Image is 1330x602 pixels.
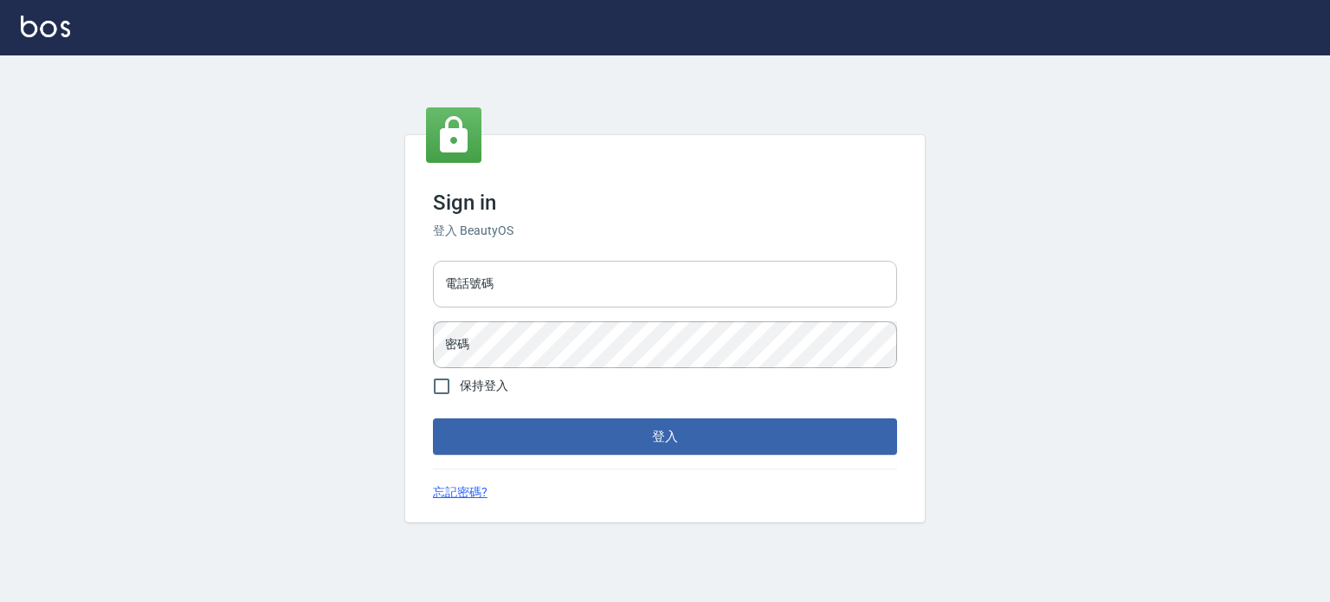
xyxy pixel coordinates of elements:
[433,418,897,455] button: 登入
[433,483,487,502] a: 忘記密碼?
[433,222,897,240] h6: 登入 BeautyOS
[460,377,508,395] span: 保持登入
[433,191,897,215] h3: Sign in
[21,16,70,37] img: Logo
